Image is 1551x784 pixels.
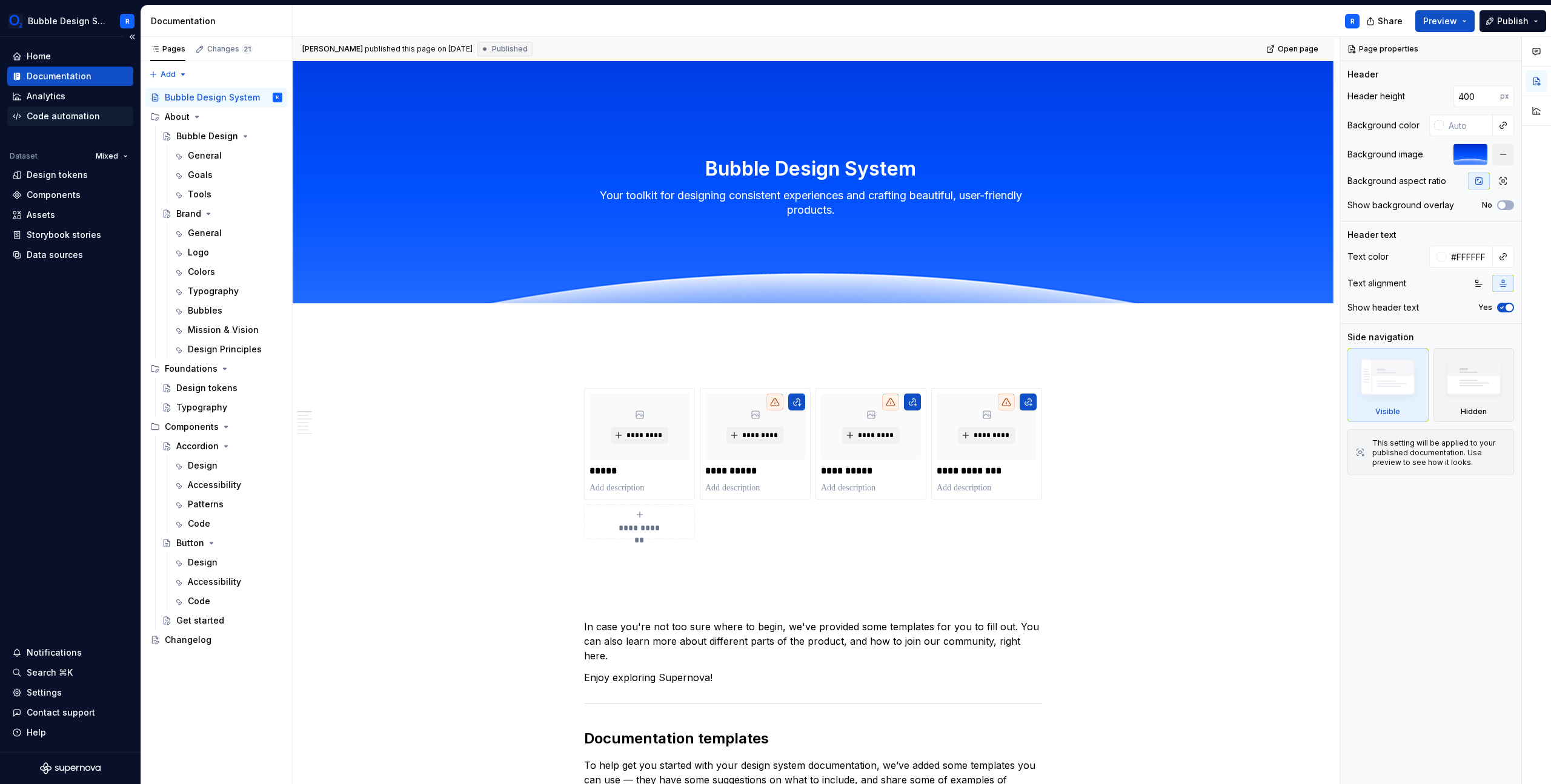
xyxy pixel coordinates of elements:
div: Side navigation [1347,331,1414,343]
div: Accordion [176,440,219,452]
div: Brand [176,208,201,220]
div: Hidden [1433,348,1515,422]
div: Data sources [27,249,83,261]
div: General [188,150,222,162]
div: Changelog [165,634,211,646]
div: Typography [176,401,227,413]
a: Tools [168,185,287,204]
div: Pages [150,44,185,54]
a: Button [157,533,287,553]
a: Code automation [7,107,133,126]
label: Yes [1478,303,1492,312]
div: Tools [188,188,211,200]
div: Visible [1375,407,1400,417]
div: Foundations [165,363,218,375]
div: Components [27,189,81,201]
button: Contact support [7,703,133,722]
button: Add [145,66,191,83]
span: Published [492,44,528,54]
span: Publish [1497,15,1529,27]
img: 1a847f6c-1245-4c66-adf2-ab3a177fc91e.png [8,14,23,28]
button: Share [1360,10,1410,32]
div: Design tokens [176,382,237,394]
div: Patterns [188,498,224,510]
input: Auto [1446,246,1493,268]
div: About [145,107,287,127]
div: Header [1347,68,1378,81]
button: Bubble Design SystemR [2,8,138,34]
a: Colors [168,262,287,282]
a: Code [168,514,287,533]
div: Changes [207,44,253,54]
a: Design tokens [157,378,287,398]
button: Preview [1415,10,1475,32]
div: This setting will be applied to your published documentation. Use preview to see how it looks. [1372,438,1506,467]
div: Header text [1347,229,1397,241]
div: R [125,16,130,26]
span: Open page [1278,44,1318,54]
a: Bubble Design [157,127,287,146]
button: Mixed [90,148,133,165]
button: Publish [1480,10,1546,32]
a: Patterns [168,495,287,514]
button: Search ⌘K [7,663,133,682]
div: Code [188,518,210,530]
a: Bubbles [168,301,287,320]
input: Auto [1444,114,1493,136]
span: Mixed [96,151,118,161]
a: Home [7,47,133,66]
div: Accessibility [188,576,241,588]
a: General [168,223,287,243]
a: Design tokens [7,165,133,185]
div: Goals [188,169,213,181]
div: Help [27,726,46,739]
a: Bubble Design SystemR [145,88,287,107]
div: Accessibility [188,479,241,491]
div: Button [176,537,204,549]
div: Home [27,50,51,62]
div: Bubble Design [176,130,238,142]
div: Bubble Design System [165,91,260,104]
a: Design [168,553,287,572]
a: Mission & Vision [168,320,287,340]
div: Background color [1347,119,1420,131]
p: Enjoy exploring Supernova! [584,670,1042,685]
div: Dataset [10,151,38,161]
div: Text color [1347,251,1389,263]
div: Get started [176,614,224,627]
p: px [1500,91,1509,101]
div: Header height [1347,90,1405,102]
a: General [168,146,287,165]
div: General [188,227,222,239]
div: About [165,111,190,123]
a: Logo [168,243,287,262]
span: Preview [1423,15,1457,27]
a: Goals [168,165,287,185]
div: Storybook stories [27,229,101,241]
span: [PERSON_NAME] [302,44,363,54]
a: Documentation [7,67,133,86]
div: Contact support [27,707,95,719]
div: Settings [27,687,62,699]
button: Help [7,723,133,742]
a: Data sources [7,245,133,265]
input: Auto [1453,85,1500,107]
div: Page tree [145,88,287,650]
a: Typography [168,282,287,301]
a: Changelog [145,630,287,650]
div: Bubble Design System [28,15,105,27]
a: Brand [157,204,287,223]
div: Components [165,421,219,433]
div: Bubbles [188,305,222,317]
div: Code [188,595,210,607]
div: Text alignment [1347,277,1406,289]
a: Accordion [157,436,287,456]
a: Storybook stories [7,225,133,245]
a: Accessibility [168,475,287,495]
a: Get started [157,611,287,630]
a: Code [168,591,287,611]
div: Documentation [151,15,287,27]
h2: Documentation templates [584,729,1042,748]
div: Foundations [145,359,287,378]
textarea: Your toolkit for designing consistent experiences and crafting beautiful, user-friendly products. [582,186,1040,220]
